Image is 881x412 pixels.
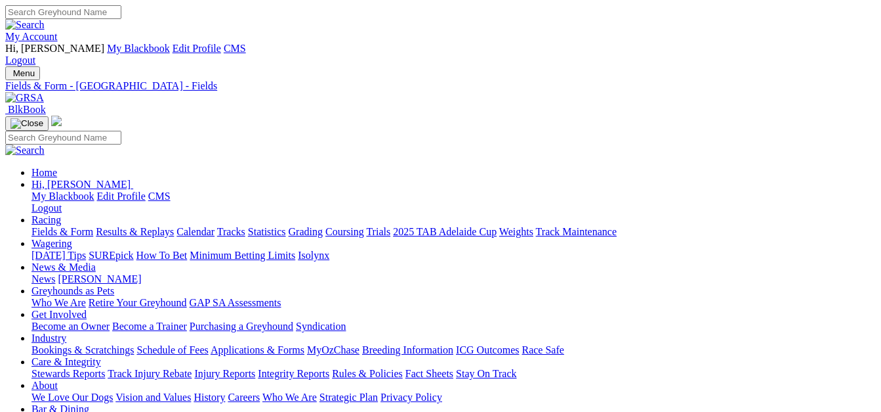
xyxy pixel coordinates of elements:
div: Wagering [31,250,876,262]
a: Who We Are [31,297,86,308]
a: News [31,273,55,285]
a: News & Media [31,262,96,273]
a: ICG Outcomes [456,344,519,355]
a: Racing [31,214,61,225]
div: Industry [31,344,876,356]
span: Hi, [PERSON_NAME] [31,179,131,190]
div: Greyhounds as Pets [31,297,876,309]
a: Edit Profile [97,191,146,202]
a: Edit Profile [173,43,221,54]
a: Trials [366,226,390,237]
a: 2025 TAB Adelaide Cup [393,226,497,237]
a: Results & Replays [96,226,174,237]
a: Who We Are [262,392,317,403]
img: Search [5,145,45,156]
a: Stay On Track [456,368,516,379]
a: Retire Your Greyhound [89,297,187,308]
a: Minimum Betting Limits [190,250,295,261]
a: Weights [499,226,533,237]
a: Vision and Values [115,392,191,403]
div: About [31,392,876,403]
img: logo-grsa-white.png [51,116,62,126]
a: My Blackbook [107,43,170,54]
a: [DATE] Tips [31,250,86,261]
a: Logout [5,55,35,66]
span: BlkBook [8,104,46,115]
div: Get Involved [31,321,876,332]
a: Greyhounds as Pets [31,285,114,296]
a: Grading [289,226,323,237]
a: Fields & Form - [GEOGRAPHIC_DATA] - Fields [5,80,876,92]
a: Bookings & Scratchings [31,344,134,355]
a: About [31,380,58,391]
a: Breeding Information [362,344,453,355]
a: Get Involved [31,309,87,320]
a: Injury Reports [194,368,255,379]
a: Rules & Policies [332,368,403,379]
div: Racing [31,226,876,238]
a: Privacy Policy [380,392,442,403]
a: Fields & Form [31,226,93,237]
a: My Account [5,31,58,42]
a: Hi, [PERSON_NAME] [31,179,133,190]
img: Search [5,19,45,31]
a: Wagering [31,238,72,249]
a: We Love Our Dogs [31,392,113,403]
a: Isolynx [298,250,329,261]
a: Stewards Reports [31,368,105,379]
a: Coursing [325,226,364,237]
div: News & Media [31,273,876,285]
a: Strategic Plan [319,392,378,403]
a: CMS [224,43,246,54]
a: CMS [148,191,171,202]
a: Track Injury Rebate [108,368,192,379]
a: Industry [31,332,66,344]
a: Home [31,167,57,178]
a: Syndication [296,321,346,332]
a: Careers [228,392,260,403]
a: Become a Trainer [112,321,187,332]
a: BlkBook [5,104,46,115]
a: Statistics [248,226,286,237]
a: How To Bet [136,250,188,261]
div: My Account [5,43,876,66]
div: Hi, [PERSON_NAME] [31,191,876,214]
a: SUREpick [89,250,133,261]
a: Purchasing a Greyhound [190,321,293,332]
a: Calendar [176,226,215,237]
a: Fact Sheets [405,368,453,379]
div: Care & Integrity [31,368,876,380]
a: Race Safe [522,344,563,355]
img: GRSA [5,92,44,104]
a: Care & Integrity [31,356,101,367]
a: My Blackbook [31,191,94,202]
a: Become an Owner [31,321,110,332]
a: [PERSON_NAME] [58,273,141,285]
a: MyOzChase [307,344,359,355]
a: Schedule of Fees [136,344,208,355]
a: Integrity Reports [258,368,329,379]
span: Hi, [PERSON_NAME] [5,43,104,54]
a: Logout [31,202,62,214]
button: Toggle navigation [5,116,49,131]
button: Toggle navigation [5,66,40,80]
input: Search [5,131,121,145]
a: GAP SA Assessments [190,297,281,308]
img: Close [10,118,43,129]
a: Applications & Forms [211,344,304,355]
span: Menu [13,68,35,78]
a: History [194,392,225,403]
input: Search [5,5,121,19]
a: Tracks [217,226,245,237]
a: Track Maintenance [536,226,617,237]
